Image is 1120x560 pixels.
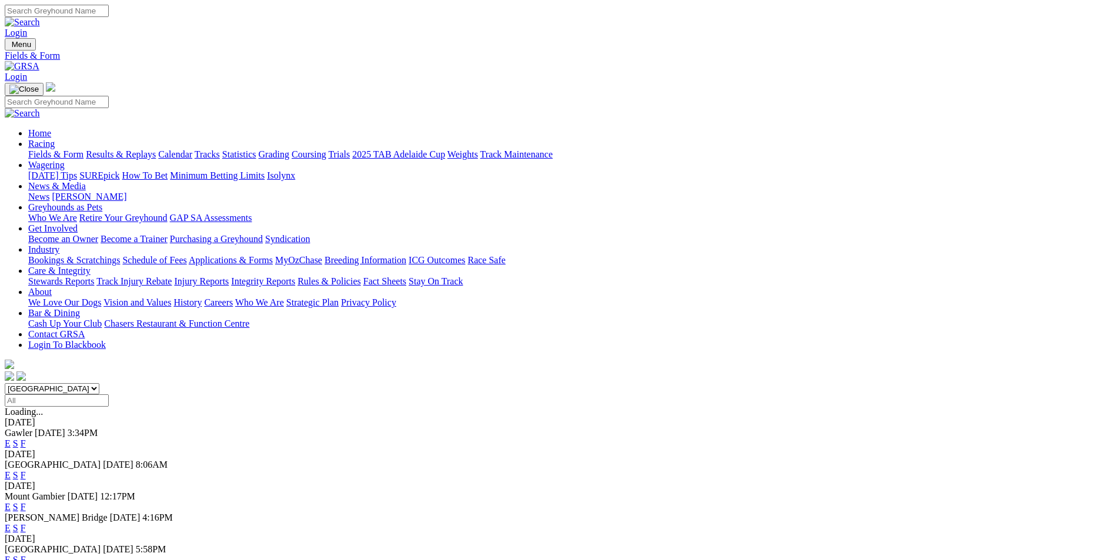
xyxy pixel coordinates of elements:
[5,460,101,470] span: [GEOGRAPHIC_DATA]
[28,234,1115,244] div: Get Involved
[28,329,85,339] a: Contact GRSA
[21,470,26,480] a: F
[5,449,1115,460] div: [DATE]
[68,491,98,501] span: [DATE]
[122,170,168,180] a: How To Bet
[28,297,101,307] a: We Love Our Dogs
[363,276,406,286] a: Fact Sheets
[5,491,65,501] span: Mount Gambier
[341,297,396,307] a: Privacy Policy
[101,234,168,244] a: Become a Trainer
[28,213,77,223] a: Who We Are
[328,149,350,159] a: Trials
[79,170,119,180] a: SUREpick
[480,149,553,159] a: Track Maintenance
[5,38,36,51] button: Toggle navigation
[28,139,55,149] a: Racing
[103,544,133,554] span: [DATE]
[28,181,86,191] a: News & Media
[5,544,101,554] span: [GEOGRAPHIC_DATA]
[28,192,49,202] a: News
[189,255,273,265] a: Applications & Forms
[13,502,18,512] a: S
[13,523,18,533] a: S
[13,438,18,448] a: S
[28,318,1115,329] div: Bar & Dining
[28,202,102,212] a: Greyhounds as Pets
[5,5,109,17] input: Search
[5,470,11,480] a: E
[35,428,65,438] span: [DATE]
[28,287,52,297] a: About
[28,255,1115,266] div: Industry
[46,82,55,92] img: logo-grsa-white.png
[28,308,80,318] a: Bar & Dining
[5,534,1115,544] div: [DATE]
[68,428,98,438] span: 3:34PM
[28,128,51,138] a: Home
[52,192,126,202] a: [PERSON_NAME]
[136,544,166,554] span: 5:58PM
[265,234,310,244] a: Syndication
[122,255,186,265] a: Schedule of Fees
[5,481,1115,491] div: [DATE]
[5,17,40,28] img: Search
[5,394,109,407] input: Select date
[170,213,252,223] a: GAP SA Assessments
[5,417,1115,428] div: [DATE]
[158,149,192,159] a: Calendar
[173,297,202,307] a: History
[9,85,39,94] img: Close
[5,51,1115,61] a: Fields & Form
[467,255,505,265] a: Race Safe
[5,96,109,108] input: Search
[86,149,156,159] a: Results & Replays
[103,297,171,307] a: Vision and Values
[28,223,78,233] a: Get Involved
[12,40,31,49] span: Menu
[103,460,133,470] span: [DATE]
[21,523,26,533] a: F
[28,276,1115,287] div: Care & Integrity
[292,149,326,159] a: Coursing
[275,255,322,265] a: MyOzChase
[28,192,1115,202] div: News & Media
[170,234,263,244] a: Purchasing a Greyhound
[21,438,26,448] a: F
[5,83,44,96] button: Toggle navigation
[5,72,27,82] a: Login
[28,266,91,276] a: Care & Integrity
[28,160,65,170] a: Wagering
[5,502,11,512] a: E
[28,340,106,350] a: Login To Blackbook
[5,371,14,381] img: facebook.svg
[100,491,135,501] span: 12:17PM
[21,502,26,512] a: F
[142,512,173,522] span: 4:16PM
[5,28,27,38] a: Login
[79,213,168,223] a: Retire Your Greyhound
[104,318,249,328] a: Chasers Restaurant & Function Centre
[28,170,77,180] a: [DATE] Tips
[409,255,465,265] a: ICG Outcomes
[170,170,265,180] a: Minimum Betting Limits
[5,407,43,417] span: Loading...
[325,255,406,265] a: Breeding Information
[28,234,98,244] a: Become an Owner
[222,149,256,159] a: Statistics
[5,360,14,369] img: logo-grsa-white.png
[447,149,478,159] a: Weights
[136,460,168,470] span: 8:06AM
[5,61,39,72] img: GRSA
[28,276,94,286] a: Stewards Reports
[28,318,102,328] a: Cash Up Your Club
[195,149,220,159] a: Tracks
[231,276,295,286] a: Integrity Reports
[267,170,295,180] a: Isolynx
[5,512,108,522] span: [PERSON_NAME] Bridge
[110,512,141,522] span: [DATE]
[5,523,11,533] a: E
[235,297,284,307] a: Who We Are
[16,371,26,381] img: twitter.svg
